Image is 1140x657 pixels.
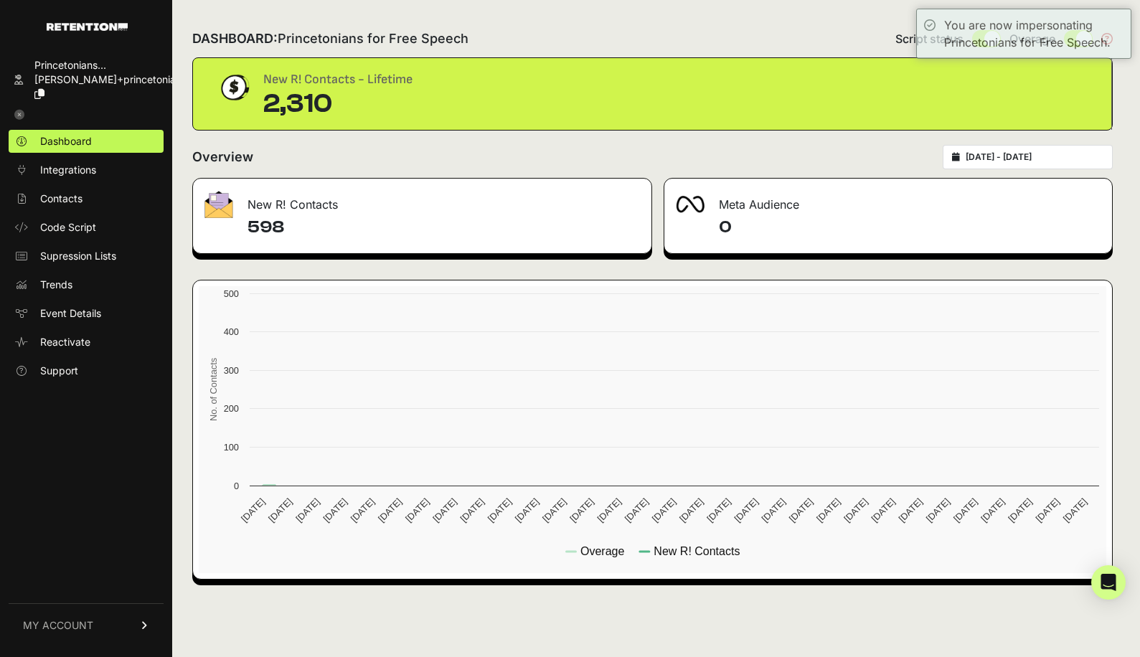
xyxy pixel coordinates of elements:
[40,220,96,235] span: Code Script
[40,134,92,148] span: Dashboard
[40,364,78,378] span: Support
[842,496,870,524] text: [DATE]
[40,335,90,349] span: Reactivate
[732,496,760,524] text: [DATE]
[47,23,128,31] img: Retention.com
[9,273,164,296] a: Trends
[193,179,651,222] div: New R! Contacts
[224,365,239,376] text: 300
[458,496,486,524] text: [DATE]
[34,58,190,72] div: Princetonians...
[654,545,740,557] text: New R! Contacts
[224,403,239,414] text: 200
[263,70,413,90] div: New R! Contacts - Lifetime
[513,496,541,524] text: [DATE]
[595,496,623,524] text: [DATE]
[224,442,239,453] text: 100
[676,196,705,213] img: fa-meta-2f981b61bb99beabf952f7030308934f19ce035c18b003e963880cc3fabeebb7.png
[650,496,678,524] text: [DATE]
[924,496,952,524] text: [DATE]
[719,216,1101,239] h4: 0
[580,545,624,557] text: Overage
[239,496,267,524] text: [DATE]
[9,603,164,647] a: MY ACCOUNT
[321,496,349,524] text: [DATE]
[951,496,979,524] text: [DATE]
[814,496,842,524] text: [DATE]
[224,326,239,337] text: 400
[9,187,164,210] a: Contacts
[248,216,640,239] h4: 598
[760,496,788,524] text: [DATE]
[278,31,468,46] span: Princetonians for Free Speech
[192,147,253,167] h2: Overview
[40,192,83,206] span: Contacts
[204,191,233,218] img: fa-envelope-19ae18322b30453b285274b1b8af3d052b27d846a4fbe8435d1a52b978f639a2.png
[944,16,1123,51] div: You are now impersonating Princetonians for Free Speech.
[9,54,164,105] a: Princetonians... [PERSON_NAME]+princetonian...
[208,358,219,421] text: No. of Contacts
[430,496,458,524] text: [DATE]
[1061,496,1089,524] text: [DATE]
[623,496,651,524] text: [DATE]
[486,496,514,524] text: [DATE]
[40,249,116,263] span: Supression Lists
[9,331,164,354] a: Reactivate
[9,245,164,268] a: Supression Lists
[9,216,164,239] a: Code Script
[705,496,732,524] text: [DATE]
[40,278,72,292] span: Trends
[1006,496,1034,524] text: [DATE]
[540,496,568,524] text: [DATE]
[216,70,252,105] img: dollar-coin-05c43ed7efb7bc0c12610022525b4bbbb207c7efeef5aecc26f025e68dcafac9.png
[403,496,431,524] text: [DATE]
[40,163,96,177] span: Integrations
[869,496,897,524] text: [DATE]
[567,496,595,524] text: [DATE]
[34,73,190,85] span: [PERSON_NAME]+princetonian...
[897,496,925,524] text: [DATE]
[263,90,413,118] div: 2,310
[9,302,164,325] a: Event Details
[224,288,239,299] text: 500
[9,130,164,153] a: Dashboard
[40,306,101,321] span: Event Details
[234,481,239,491] text: 0
[293,496,321,524] text: [DATE]
[23,618,93,633] span: MY ACCOUNT
[979,496,1007,524] text: [DATE]
[1091,565,1126,600] div: Open Intercom Messenger
[376,496,404,524] text: [DATE]
[266,496,294,524] text: [DATE]
[895,30,964,47] span: Script status
[349,496,377,524] text: [DATE]
[9,159,164,181] a: Integrations
[1034,496,1062,524] text: [DATE]
[787,496,815,524] text: [DATE]
[664,179,1113,222] div: Meta Audience
[9,359,164,382] a: Support
[677,496,705,524] text: [DATE]
[192,29,468,49] h2: DASHBOARD:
